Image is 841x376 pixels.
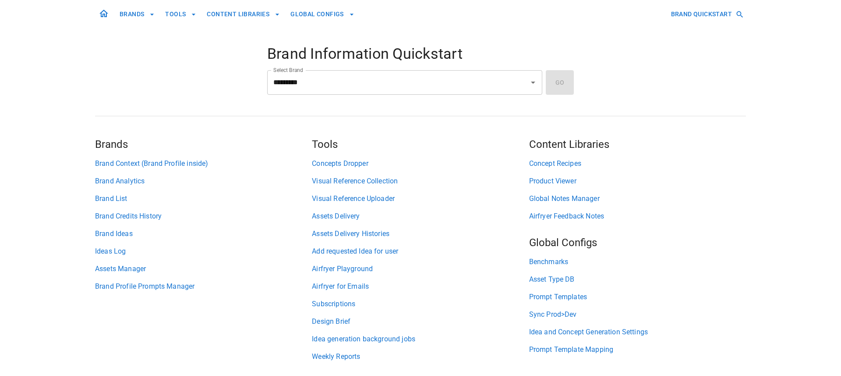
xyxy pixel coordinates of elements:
a: Assets Delivery Histories [312,229,529,239]
a: Weekly Reports [312,351,529,362]
a: Design Brief [312,316,529,327]
a: Sync Prod>Dev [529,309,746,320]
a: Global Notes Manager [529,193,746,204]
a: Airfryer Feedback Notes [529,211,746,222]
label: Select Brand [273,66,303,74]
a: Brand Credits History [95,211,312,222]
a: Brand List [95,193,312,204]
a: Visual Reference Collection [312,176,529,186]
h5: Brands [95,137,312,151]
h5: Content Libraries [529,137,746,151]
button: BRANDS [116,6,158,22]
a: Idea and Concept Generation Settings [529,327,746,337]
a: Concept Recipes [529,158,746,169]
h5: Tools [312,137,529,151]
a: Airfryer Playground [312,264,529,274]
h5: Global Configs [529,236,746,250]
a: Airfryer for Emails [312,281,529,292]
a: Assets Delivery [312,211,529,222]
a: Idea generation background jobs [312,334,529,344]
a: Prompt Template Mapping [529,344,746,355]
a: Brand Profile Prompts Manager [95,281,312,292]
a: Subscriptions [312,299,529,309]
a: Brand Ideas [95,229,312,239]
button: TOOLS [162,6,200,22]
a: Add requested Idea for user [312,246,529,257]
button: CONTENT LIBRARIES [203,6,283,22]
a: Ideas Log [95,246,312,257]
a: Visual Reference Uploader [312,193,529,204]
a: Assets Manager [95,264,312,274]
button: Open [527,76,539,89]
button: BRAND QUICKSTART [668,6,746,22]
a: Brand Context (Brand Profile inside) [95,158,312,169]
a: Concepts Dropper [312,158,529,169]
a: Asset Type DB [529,274,746,285]
a: Prompt Templates [529,292,746,302]
a: Product Viewer [529,176,746,186]
a: Benchmarks [529,257,746,267]
h4: Brand Information Quickstart [267,45,574,63]
a: Brand Analytics [95,176,312,186]
button: GLOBAL CONFIGS [287,6,358,22]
